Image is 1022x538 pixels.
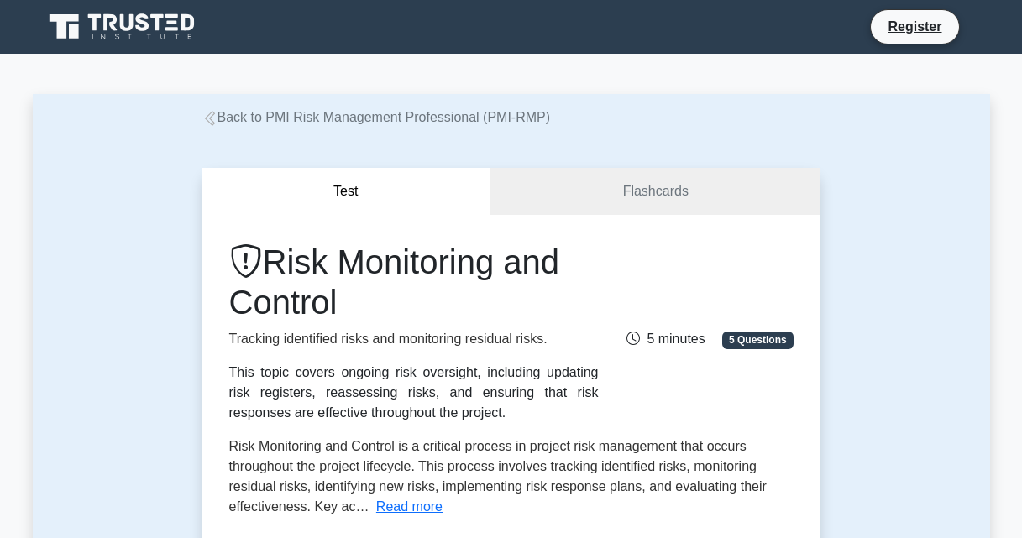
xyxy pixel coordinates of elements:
[229,439,767,514] span: Risk Monitoring and Control is a critical process in project risk management that occurs througho...
[490,168,820,216] a: Flashcards
[878,16,951,37] a: Register
[376,497,443,517] button: Read more
[202,110,551,124] a: Back to PMI Risk Management Professional (PMI-RMP)
[722,332,793,348] span: 5 Questions
[626,332,705,346] span: 5 minutes
[229,329,599,349] p: Tracking identified risks and monitoring residual risks.
[202,168,491,216] button: Test
[229,242,599,322] h1: Risk Monitoring and Control
[229,363,599,423] div: This topic covers ongoing risk oversight, including updating risk registers, reassessing risks, a...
